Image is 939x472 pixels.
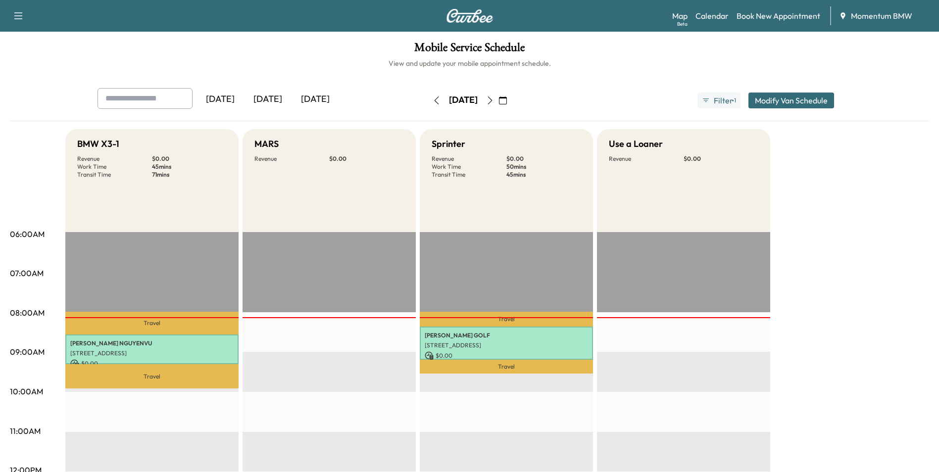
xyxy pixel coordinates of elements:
[77,137,119,151] h5: BMW X3-1
[609,137,663,151] h5: Use a Loaner
[254,137,279,151] h5: MARS
[737,10,820,22] a: Book New Appointment
[425,351,588,360] p: $ 0.00
[425,331,588,339] p: [PERSON_NAME] GOLF
[70,339,234,347] p: [PERSON_NAME] NGUYENVU
[446,9,494,23] img: Curbee Logo
[677,20,688,28] div: Beta
[329,155,404,163] p: $ 0.00
[152,171,227,179] p: 71 mins
[851,10,912,22] span: Momentum BMW
[425,341,588,349] p: [STREET_ADDRESS]
[420,360,593,374] p: Travel
[10,228,45,240] p: 06:00AM
[10,42,929,58] h1: Mobile Service Schedule
[70,349,234,357] p: [STREET_ADDRESS]
[77,163,152,171] p: Work Time
[10,267,44,279] p: 07:00AM
[152,155,227,163] p: $ 0.00
[77,171,152,179] p: Transit Time
[432,137,465,151] h5: Sprinter
[65,312,239,334] p: Travel
[10,58,929,68] h6: View and update your mobile appointment schedule.
[65,364,239,388] p: Travel
[748,93,834,108] button: Modify Van Schedule
[732,98,734,103] span: ●
[197,88,244,111] div: [DATE]
[684,155,758,163] p: $ 0.00
[695,10,729,22] a: Calendar
[672,10,688,22] a: MapBeta
[432,155,506,163] p: Revenue
[10,307,45,319] p: 08:00AM
[244,88,292,111] div: [DATE]
[506,155,581,163] p: $ 0.00
[152,163,227,171] p: 45 mins
[506,171,581,179] p: 45 mins
[609,155,684,163] p: Revenue
[292,88,339,111] div: [DATE]
[77,155,152,163] p: Revenue
[697,93,740,108] button: Filter●1
[10,385,43,397] p: 10:00AM
[254,155,329,163] p: Revenue
[70,359,234,368] p: $ 0.00
[10,425,41,437] p: 11:00AM
[506,163,581,171] p: 50 mins
[432,163,506,171] p: Work Time
[449,94,478,106] div: [DATE]
[10,346,45,358] p: 09:00AM
[420,312,593,327] p: Travel
[734,96,736,104] span: 1
[714,94,732,106] span: Filter
[432,171,506,179] p: Transit Time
